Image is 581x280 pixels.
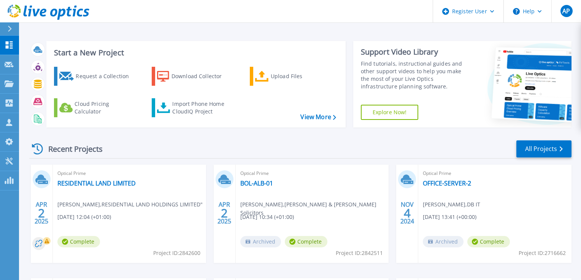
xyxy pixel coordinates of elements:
a: RESIDENTIAL LAND LIMITED [57,179,136,187]
div: NOV 2024 [400,199,414,227]
span: Project ID: 2842600 [153,249,200,257]
span: [PERSON_NAME] , DB IT [423,200,480,209]
span: Project ID: 2716662 [519,249,566,257]
span: Optical Prime [240,169,384,178]
div: Find tutorials, instructional guides and other support videos to help you make the most of your L... [361,60,470,90]
div: Recent Projects [29,140,113,158]
span: 2 [221,210,228,216]
span: [DATE] 10:34 (+01:00) [240,213,294,221]
div: Download Collector [171,69,232,84]
span: [PERSON_NAME] , [PERSON_NAME] & [PERSON_NAME] Solicitors [240,200,389,217]
span: 2 [38,210,45,216]
h3: Start a New Project [54,49,336,57]
span: [DATE] 12:04 (+01:00) [57,213,111,221]
a: Cloud Pricing Calculator [54,98,139,117]
a: Request a Collection [54,67,139,86]
span: Complete [467,236,510,247]
span: Complete [285,236,327,247]
span: Optical Prime [57,169,202,178]
span: 4 [404,210,411,216]
div: Support Video Library [361,47,470,57]
div: Upload Files [271,69,332,84]
span: Optical Prime [423,169,567,178]
span: Archived [423,236,464,247]
span: Complete [57,236,100,247]
a: All Projects [516,140,571,157]
a: OFFICE-SERVER-2 [423,179,471,187]
a: BOL-ALB-01 [240,179,273,187]
a: Upload Files [250,67,335,86]
div: Request a Collection [76,69,137,84]
div: APR 2025 [217,199,232,227]
span: AP [562,8,570,14]
span: Archived [240,236,281,247]
a: Explore Now! [361,105,419,120]
a: View More [300,113,336,121]
div: Cloud Pricing Calculator [75,100,135,115]
span: [PERSON_NAME] , RESIDENTIAL LAND HOLDINGS LIMITED" [57,200,203,209]
span: [DATE] 13:41 (+00:00) [423,213,476,221]
a: Download Collector [152,67,237,86]
div: APR 2025 [34,199,49,227]
span: Project ID: 2842511 [336,249,383,257]
div: Import Phone Home CloudIQ Project [172,100,232,115]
